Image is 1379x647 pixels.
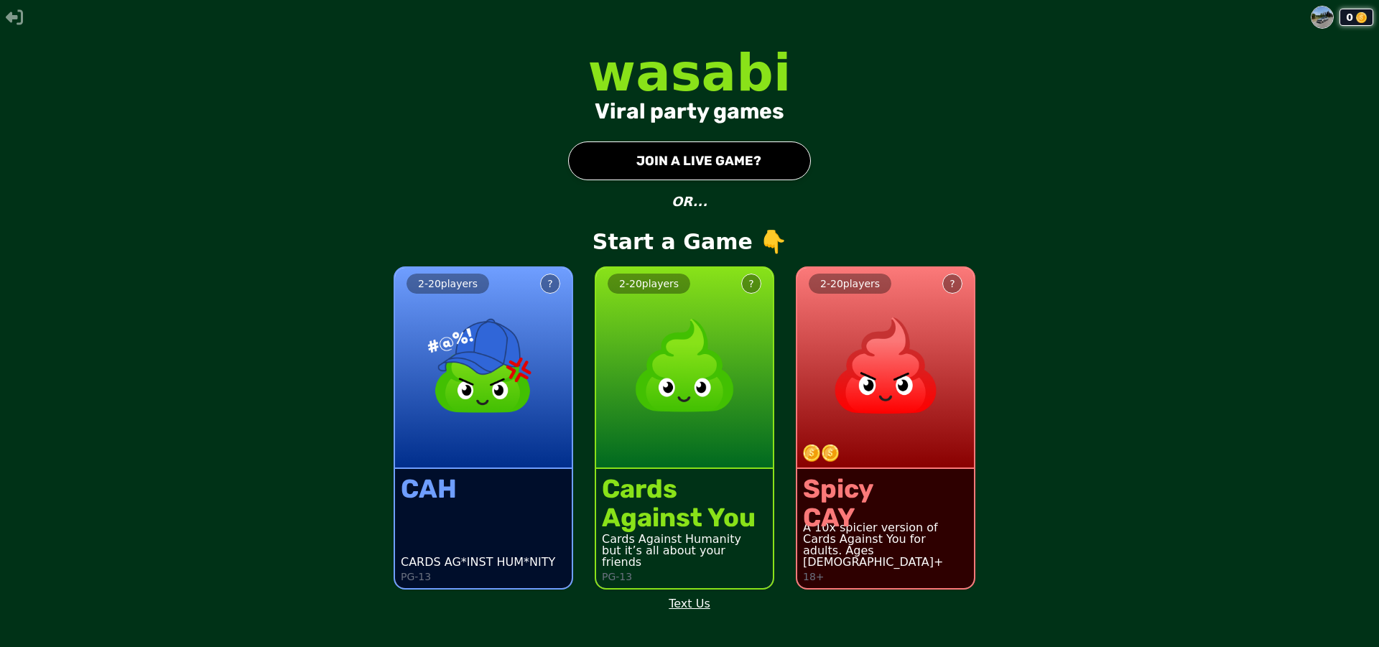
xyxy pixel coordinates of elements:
p: PG-13 [401,571,431,582]
button: JOIN A LIVE GAME? [568,141,811,180]
div: Cards Against Humanity [602,534,767,545]
button: Profile0coin [1311,6,1373,29]
a: Text Us [669,595,710,613]
div: CAH [401,475,457,503]
button: ? [540,274,560,294]
img: coin [1356,12,1367,23]
button: ? [741,274,761,294]
button: ? [942,274,962,294]
div: 0 [1339,9,1373,26]
div: ? [547,276,552,291]
span: 2 - 20 players [619,278,679,289]
div: ? [949,276,955,291]
img: product image [621,302,748,429]
div: ? [748,276,753,291]
p: OR... [672,192,707,212]
div: CAY [803,503,873,532]
img: token [803,444,820,462]
div: wasabi [588,47,791,98]
div: Viral party games [595,98,784,124]
div: CARDS AG*INST HUM*NITY [401,557,555,568]
span: 2 - 20 players [418,278,478,289]
span: 2 - 20 players [820,278,880,289]
p: Start a Game 👇 [593,229,786,255]
img: Profile [1311,6,1333,28]
p: 18+ [803,571,825,582]
div: Spicy [803,475,873,503]
img: token [822,444,839,462]
img: product image [420,302,547,429]
img: product image [822,302,949,429]
p: PG-13 [602,571,632,582]
div: A 10x spicier version of Cards Against You for adults. Ages [DEMOGRAPHIC_DATA]+ [803,522,968,568]
div: Cards [602,475,756,503]
div: Against You [602,503,756,532]
div: but it’s all about your friends [602,545,767,568]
